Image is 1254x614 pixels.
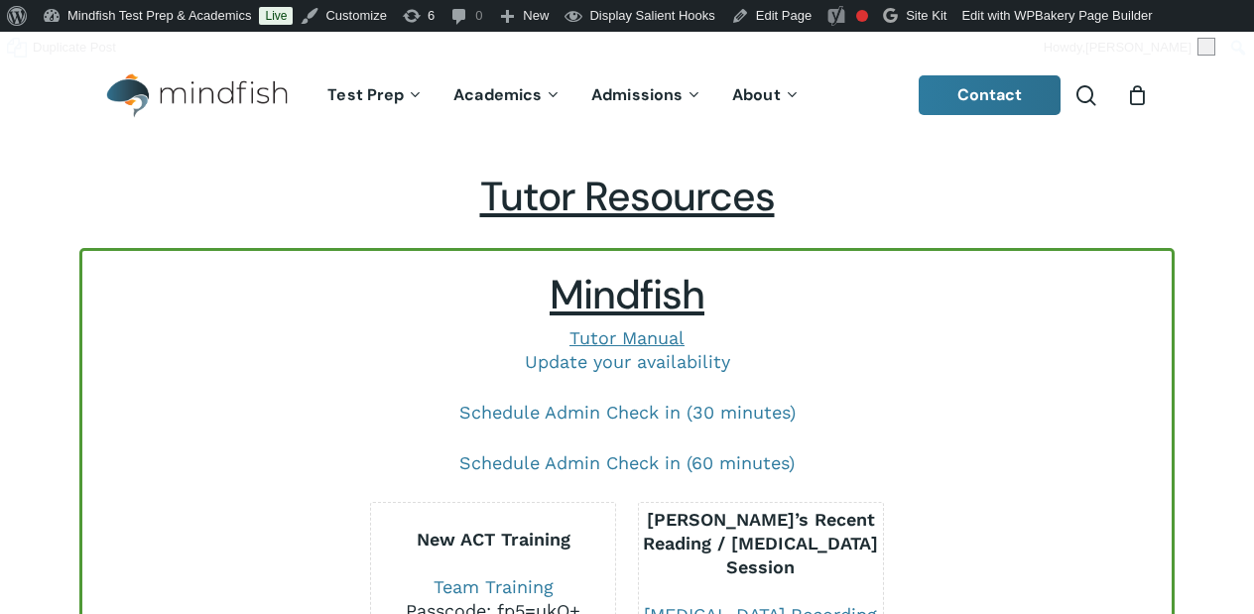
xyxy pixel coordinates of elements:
[79,59,1175,133] header: Main Menu
[732,84,781,105] span: About
[591,84,683,105] span: Admissions
[480,171,775,223] span: Tutor Resources
[957,84,1023,105] span: Contact
[434,576,554,597] a: Team Training
[919,75,1062,115] a: Contact
[550,269,704,321] span: Mindfish
[459,402,796,423] a: Schedule Admin Check in (30 minutes)
[33,32,116,63] span: Duplicate Post
[717,87,815,104] a: About
[525,351,730,372] a: Update your availability
[1037,32,1223,63] a: Howdy,
[906,8,946,23] span: Site Kit
[313,59,815,133] nav: Main Menu
[439,87,576,104] a: Academics
[313,87,439,104] a: Test Prep
[643,509,878,577] b: [PERSON_NAME]’s Recent Reading / [MEDICAL_DATA] Session
[417,529,570,550] b: New ACT Training
[576,87,717,104] a: Admissions
[259,7,293,25] a: Live
[856,10,868,22] div: Focus keyphrase not set
[453,84,542,105] span: Academics
[1085,40,1191,55] span: [PERSON_NAME]
[569,327,685,348] a: Tutor Manual
[327,84,404,105] span: Test Prep
[459,452,795,473] a: Schedule Admin Check in (60 minutes)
